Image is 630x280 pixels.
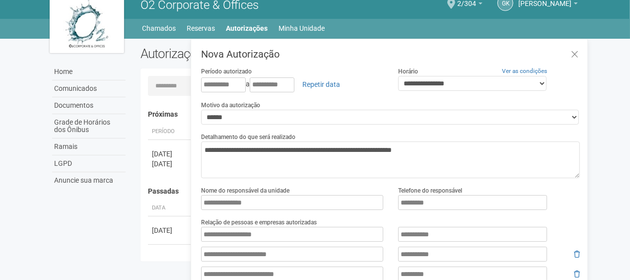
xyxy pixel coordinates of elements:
a: Reservas [187,21,215,35]
a: Repetir data [296,76,347,93]
a: Home [52,64,126,80]
label: Horário [398,67,418,76]
div: a [201,76,383,93]
a: LGPD [52,155,126,172]
label: Motivo da autorização [201,101,260,110]
label: Período autorizado [201,67,252,76]
a: Comunicados [52,80,126,97]
a: Minha Unidade [279,21,325,35]
a: Ver as condições [502,68,547,74]
a: Grade de Horários dos Ônibus [52,114,126,139]
a: [PERSON_NAME] [518,1,578,9]
h4: Próximas [148,111,573,118]
i: Remover [574,251,580,258]
label: Nome do responsável da unidade [201,186,289,195]
i: Remover [574,271,580,278]
div: [DATE] [152,159,189,169]
a: Anuncie sua marca [52,172,126,189]
label: Detalhamento do que será realizado [201,133,295,141]
div: [DATE] [152,225,189,235]
a: Documentos [52,97,126,114]
h3: Nova Autorização [201,49,580,59]
div: [DATE] [152,254,189,264]
th: Data [148,200,193,216]
div: [DATE] [152,149,189,159]
label: Relação de pessoas e empresas autorizadas [201,218,317,227]
a: Ramais [52,139,126,155]
label: Telefone do responsável [398,186,462,195]
a: 2/304 [457,1,483,9]
th: Período [148,124,193,140]
h4: Passadas [148,188,573,195]
h2: Autorizações [140,46,353,61]
a: Autorizações [226,21,268,35]
a: Chamados [142,21,176,35]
